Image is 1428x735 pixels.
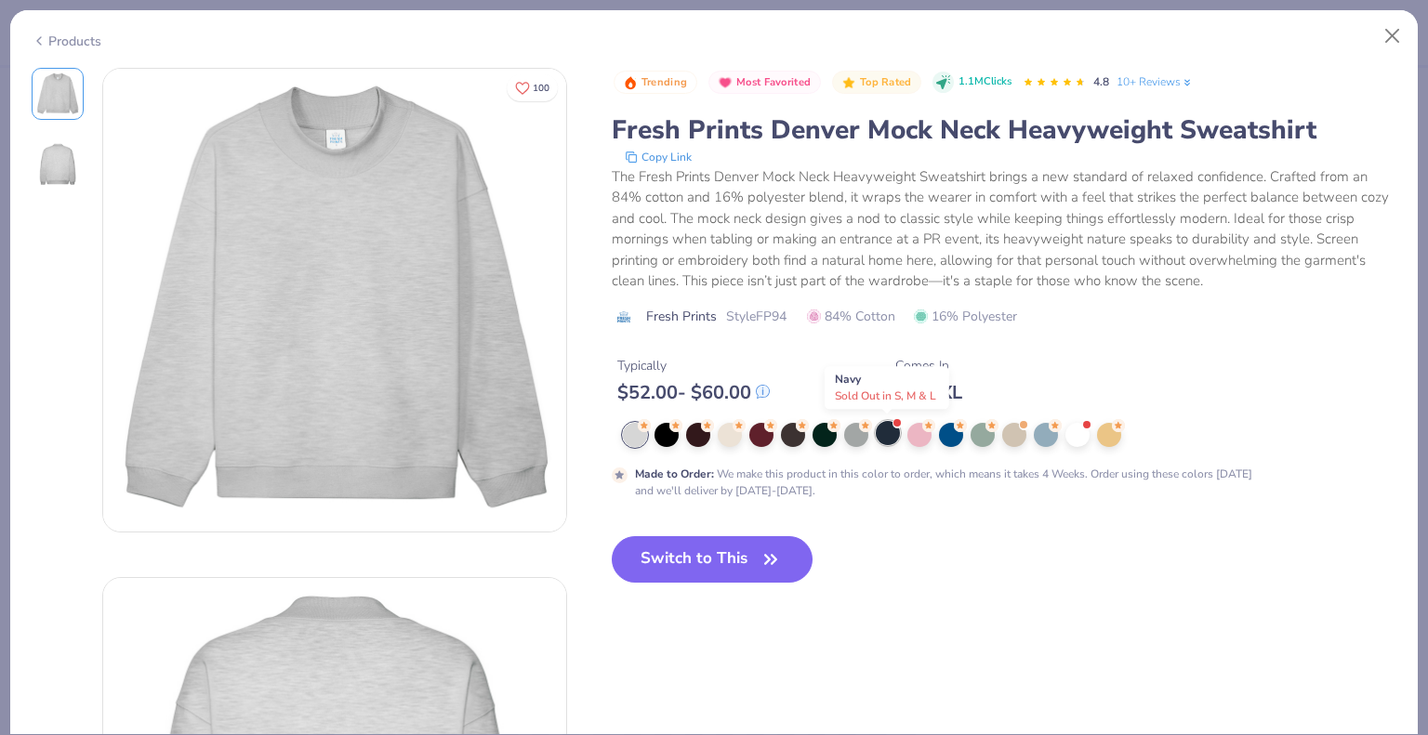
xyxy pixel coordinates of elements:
img: Front [103,69,566,532]
img: Trending sort [623,75,638,90]
span: Most Favorited [736,77,811,87]
span: Fresh Prints [646,307,717,326]
a: 10+ Reviews [1117,73,1194,90]
button: Close [1375,19,1410,54]
div: The Fresh Prints Denver Mock Neck Heavyweight Sweatshirt brings a new standard of relaxed confide... [612,166,1397,292]
span: 84% Cotton [807,307,895,326]
button: Badge Button [614,71,697,95]
button: Badge Button [708,71,821,95]
div: Navy [825,366,949,409]
div: $ 52.00 - $ 60.00 [617,381,770,404]
img: Back [35,142,80,187]
button: Like [507,74,558,101]
div: Typically [617,356,770,375]
span: Style FP94 [726,307,787,326]
div: Fresh Prints Denver Mock Neck Heavyweight Sweatshirt [612,112,1397,148]
span: Top Rated [860,77,912,87]
span: 1.1M Clicks [959,74,1011,90]
div: Products [32,32,101,51]
button: Switch to This [612,536,813,583]
img: Top Rated sort [841,75,856,90]
img: Front [35,72,80,116]
div: We make this product in this color to order, which means it takes 4 Weeks. Order using these colo... [635,466,1266,499]
span: Trending [641,77,687,87]
img: brand logo [612,309,637,324]
span: Sold Out in S, M & L [835,388,936,403]
button: Badge Button [832,71,921,95]
div: 4.8 Stars [1023,68,1086,98]
img: Most Favorited sort [718,75,733,90]
div: Comes In [895,356,962,375]
span: 16% Polyester [914,307,1017,326]
strong: Made to Order : [635,466,714,481]
span: 4.8 [1093,74,1109,89]
span: 100 [533,84,549,93]
button: copy to clipboard [619,148,697,166]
